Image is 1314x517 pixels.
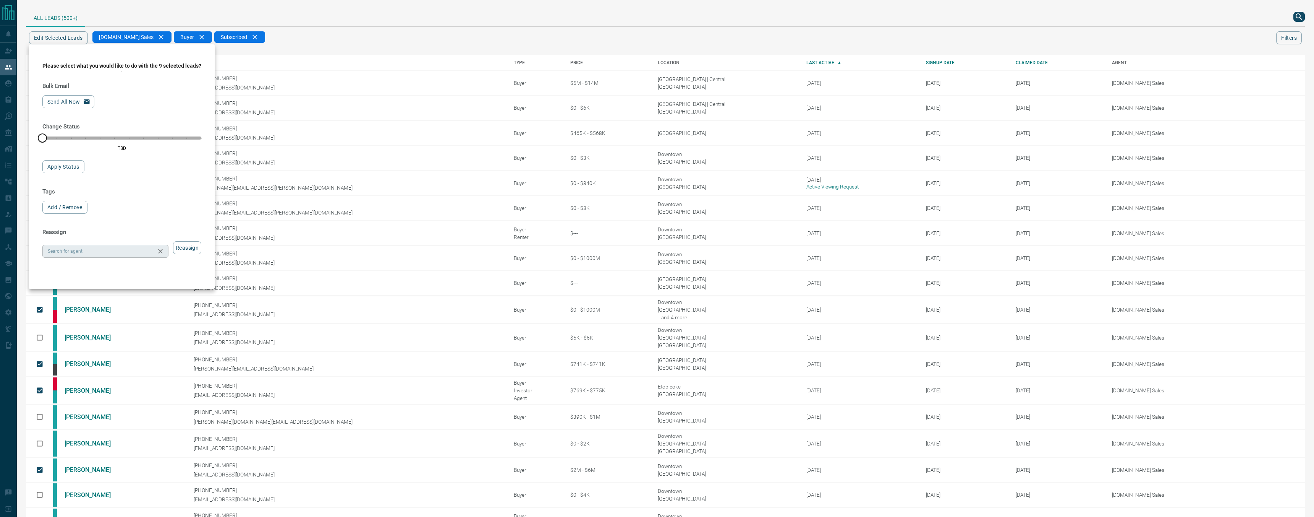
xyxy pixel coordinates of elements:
[42,227,201,237] h3: Reassign
[42,145,201,152] p: TBD
[173,241,201,254] button: Reassign
[42,81,201,91] h3: Bulk Email
[42,160,84,173] button: Apply Status
[42,95,94,108] button: Send All Now
[42,201,87,214] button: Add / Remove
[42,186,201,197] h3: Tags
[42,121,80,132] h3: Change Status
[42,63,201,69] h3: Please select what you would like to do with the 9 selected leads?
[155,246,166,257] button: Clear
